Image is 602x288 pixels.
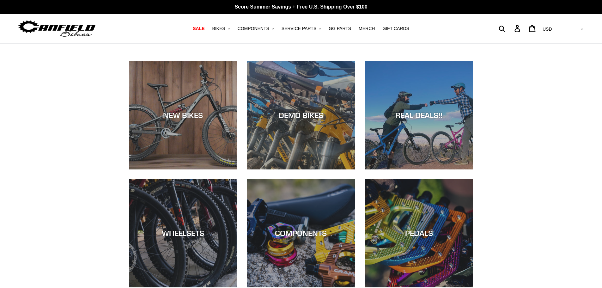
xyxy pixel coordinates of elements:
[129,179,237,287] a: WHEELSETS
[365,111,473,120] div: REAL DEALS!!
[325,24,354,33] a: GG PARTS
[282,26,316,31] span: SERVICE PARTS
[193,26,204,31] span: SALE
[365,61,473,169] a: REAL DEALS!!
[209,24,233,33] button: BIKES
[129,229,237,238] div: WHEELSETS
[247,179,355,287] a: COMPONENTS
[17,19,96,39] img: Canfield Bikes
[238,26,269,31] span: COMPONENTS
[234,24,277,33] button: COMPONENTS
[129,111,237,120] div: NEW BIKES
[502,21,518,35] input: Search
[329,26,351,31] span: GG PARTS
[278,24,324,33] button: SERVICE PARTS
[247,229,355,238] div: COMPONENTS
[247,61,355,169] a: DEMO BIKES
[190,24,208,33] a: SALE
[356,24,378,33] a: MERCH
[365,179,473,287] a: PEDALS
[382,26,409,31] span: GIFT CARDS
[212,26,225,31] span: BIKES
[129,61,237,169] a: NEW BIKES
[379,24,412,33] a: GIFT CARDS
[359,26,375,31] span: MERCH
[365,229,473,238] div: PEDALS
[247,111,355,120] div: DEMO BIKES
